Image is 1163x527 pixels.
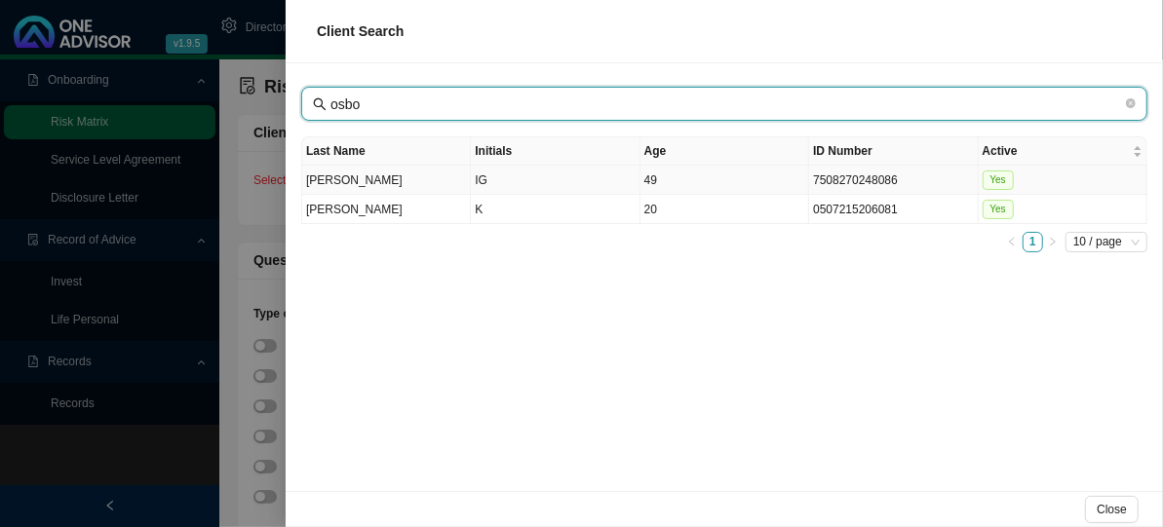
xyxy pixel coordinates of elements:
[983,170,1014,190] span: Yes
[1024,233,1042,251] a: 1
[302,166,471,195] td: [PERSON_NAME]
[330,94,1122,115] input: Last Name
[809,195,978,224] td: 0507215206081
[471,137,640,166] th: Initials
[313,97,327,111] span: search
[809,137,978,166] th: ID Number
[471,166,640,195] td: IG
[1048,237,1058,246] span: right
[644,203,657,216] span: 20
[979,137,1147,166] th: Active
[1066,232,1147,252] div: Page Size
[1043,232,1064,252] button: right
[1097,500,1127,519] span: Close
[1073,233,1140,251] span: 10 / page
[1126,96,1136,112] span: close-circle
[1126,98,1136,108] span: close-circle
[1007,237,1017,246] span: left
[317,23,404,39] span: Client Search
[1002,232,1023,252] li: Previous Page
[302,195,471,224] td: [PERSON_NAME]
[983,141,1129,161] span: Active
[640,137,809,166] th: Age
[1002,232,1023,252] button: left
[809,166,978,195] td: 7508270248086
[302,137,471,166] th: Last Name
[1023,232,1043,252] li: 1
[471,195,640,224] td: K
[1085,496,1139,523] button: Close
[1043,232,1064,252] li: Next Page
[983,200,1014,219] span: Yes
[644,173,657,187] span: 49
